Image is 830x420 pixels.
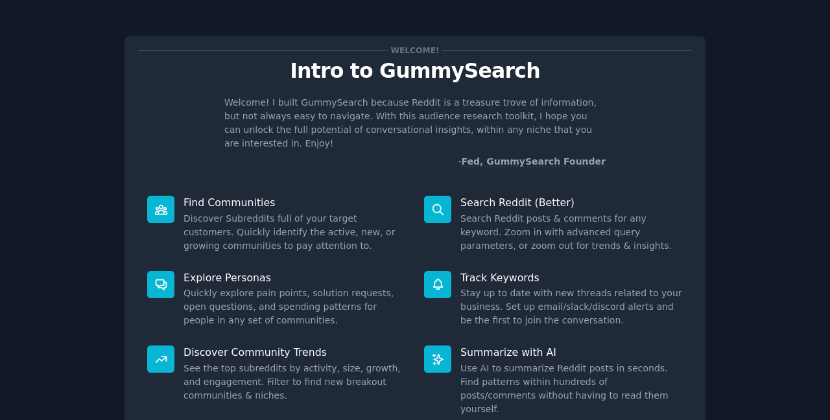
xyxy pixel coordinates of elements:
dd: Stay up to date with new threads related to your business. Set up email/slack/discord alerts and ... [460,286,683,327]
p: Intro to GummySearch [138,60,692,82]
p: Find Communities [184,196,406,209]
dd: Use AI to summarize Reddit posts in seconds. Find patterns within hundreds of posts/comments with... [460,362,683,416]
div: - [458,155,606,169]
dd: Search Reddit posts & comments for any keyword. Zoom in with advanced query parameters, or zoom o... [460,212,683,253]
p: Search Reddit (Better) [460,196,683,209]
a: Fed, GummySearch Founder [461,156,606,167]
dd: See the top subreddits by activity, size, growth, and engagement. Filter to find new breakout com... [184,362,406,402]
p: Track Keywords [460,271,683,285]
p: Discover Community Trends [184,345,406,359]
p: Welcome! I built GummySearch because Reddit is a treasure trove of information, but not always ea... [224,96,606,150]
span: Welcome! [388,43,442,57]
dd: Discover Subreddits full of your target customers. Quickly identify the active, new, or growing c... [184,212,406,253]
p: Explore Personas [184,271,406,285]
dd: Quickly explore pain points, solution requests, open questions, and spending patterns for people ... [184,286,406,327]
p: Summarize with AI [460,345,683,359]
